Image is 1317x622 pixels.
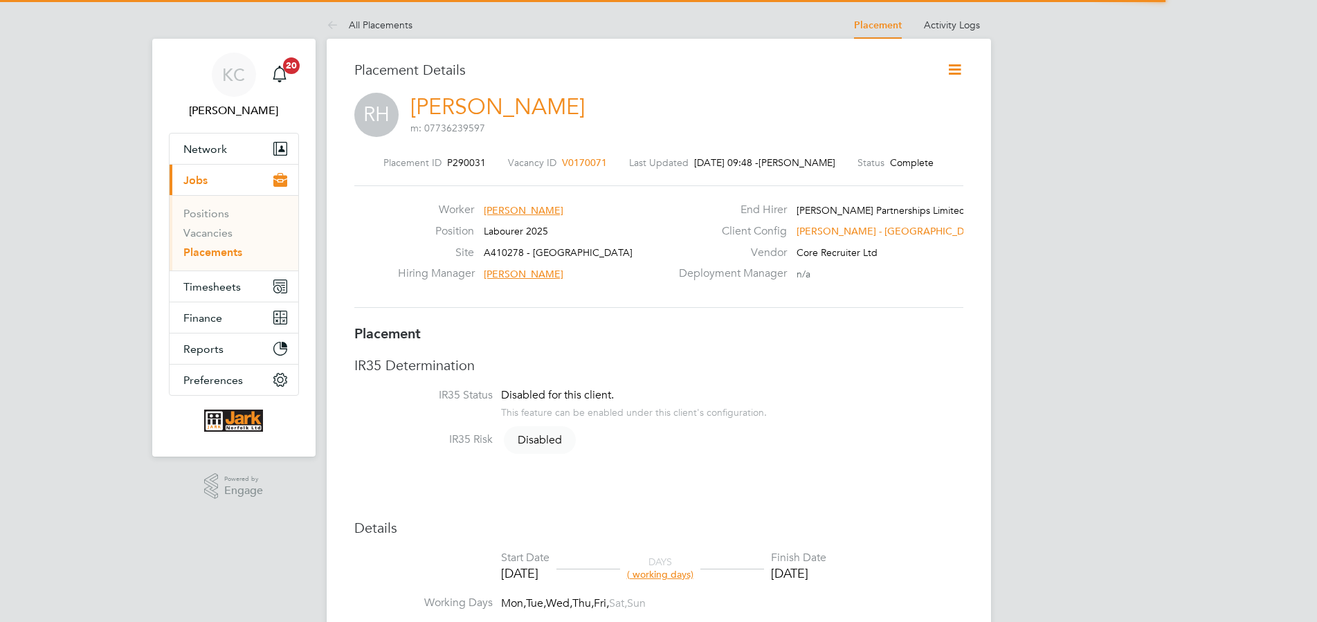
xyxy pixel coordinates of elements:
span: Sun [627,596,646,610]
label: End Hirer [671,203,787,217]
label: Vendor [671,246,787,260]
span: A410278 - [GEOGRAPHIC_DATA] [484,246,633,259]
div: [DATE] [501,565,549,581]
h3: Placement Details [354,61,925,79]
img: corerecruiter-logo-retina.png [204,410,263,432]
button: Network [170,134,298,164]
a: Placements [183,246,242,259]
span: P290031 [447,156,486,169]
a: Go to home page [169,410,299,432]
span: [PERSON_NAME] Partnerships Limited [797,204,965,217]
h3: IR35 Determination [354,356,963,374]
div: This feature can be enabled under this client's configuration. [501,403,767,419]
a: KC[PERSON_NAME] [169,53,299,119]
label: Position [398,224,474,239]
span: Tue, [526,596,546,610]
span: Reports [183,342,224,356]
div: Jobs [170,195,298,271]
b: Placement [354,325,421,342]
a: 20 [266,53,293,97]
label: Vacancy ID [508,156,556,169]
label: Placement ID [383,156,442,169]
label: Working Days [354,596,493,610]
a: Vacancies [183,226,233,239]
button: Preferences [170,365,298,395]
span: Sat, [609,596,627,610]
span: Timesheets [183,280,241,293]
button: Reports [170,333,298,364]
label: Status [857,156,884,169]
span: m: 07736239597 [410,122,485,134]
a: [PERSON_NAME] [410,93,585,120]
span: Finance [183,311,222,324]
div: [DATE] [771,565,826,581]
h3: Details [354,519,963,537]
span: Network [183,143,227,156]
label: Site [398,246,474,260]
span: Disabled [504,426,576,454]
a: All Placements [327,19,412,31]
label: IR35 Status [354,388,493,403]
label: Last Updated [629,156,689,169]
span: V0170071 [562,156,607,169]
nav: Main navigation [152,39,316,457]
span: Disabled for this client. [501,388,614,402]
span: Engage [224,485,263,497]
label: Hiring Manager [398,266,474,281]
a: Activity Logs [924,19,980,31]
span: KC [222,66,245,84]
button: Jobs [170,165,298,195]
a: Powered byEngage [204,473,263,500]
span: Jobs [183,174,208,187]
button: Finance [170,302,298,333]
a: Positions [183,207,229,220]
label: Deployment Manager [671,266,787,281]
span: Complete [890,156,934,169]
span: ( working days) [627,568,693,580]
span: [DATE] 09:48 - [694,156,759,169]
span: Powered by [224,473,263,485]
div: DAYS [620,556,700,580]
label: IR35 Risk [354,432,493,447]
span: Wed, [546,596,572,610]
div: Start Date [501,551,549,565]
a: Placement [854,19,902,31]
div: Finish Date [771,551,826,565]
button: Timesheets [170,271,298,302]
span: [PERSON_NAME] [759,156,835,169]
span: n/a [797,268,810,280]
span: [PERSON_NAME] [484,268,563,280]
span: [PERSON_NAME] [484,204,563,217]
span: RH [354,93,399,137]
span: Mon, [501,596,526,610]
label: Worker [398,203,474,217]
span: Labourer 2025 [484,225,548,237]
span: Core Recruiter Ltd [797,246,878,259]
span: Thu, [572,596,594,610]
span: Kelly Cartwright [169,102,299,119]
label: Client Config [671,224,787,239]
span: Preferences [183,374,243,387]
span: 20 [283,57,300,74]
span: [PERSON_NAME] - [GEOGRAPHIC_DATA] [797,225,984,237]
span: Fri, [594,596,609,610]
